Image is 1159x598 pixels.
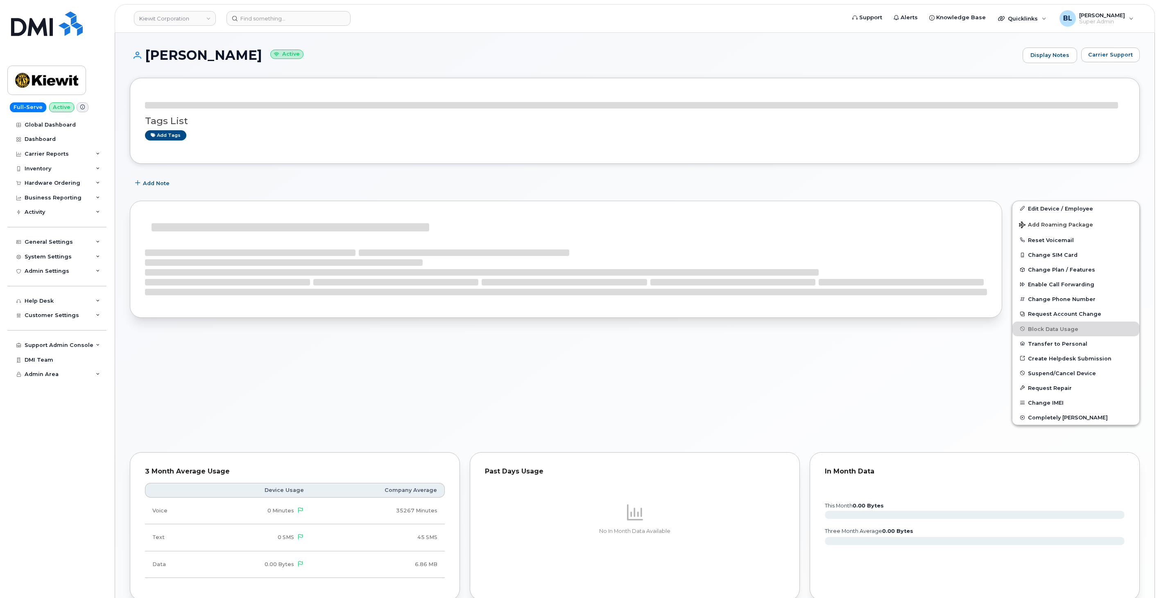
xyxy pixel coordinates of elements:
th: Device Usage [204,483,311,498]
small: Active [270,50,303,59]
div: In Month Data [825,467,1125,476]
a: Display Notes [1023,48,1077,63]
tspan: 0.00 Bytes [882,528,913,534]
button: Change IMEI [1012,395,1139,410]
div: 3 Month Average Usage [145,467,445,476]
text: three month average [824,528,913,534]
h3: Tags List [145,116,1125,126]
span: Carrier Support [1088,51,1133,59]
span: Add Roaming Package [1019,222,1093,229]
td: 35267 Minutes [311,498,445,524]
td: Text [145,524,204,551]
button: Carrier Support [1081,48,1140,62]
a: Add tags [145,130,186,140]
td: 45 SMS [311,524,445,551]
span: Completely [PERSON_NAME] [1028,415,1108,421]
p: No In Month Data Available [485,528,785,535]
button: Add Roaming Package [1012,216,1139,233]
h1: [PERSON_NAME] [130,48,1019,62]
span: Change Plan / Features [1028,267,1095,273]
button: Change Plan / Features [1012,262,1139,277]
td: 6.86 MB [311,551,445,578]
span: 0 SMS [278,534,294,540]
button: Transfer to Personal [1012,336,1139,351]
button: Suspend/Cancel Device [1012,366,1139,381]
button: Block Data Usage [1012,322,1139,336]
td: Voice [145,498,204,524]
a: Edit Device / Employee [1012,201,1139,216]
div: Past Days Usage [485,467,785,476]
button: Enable Call Forwarding [1012,277,1139,292]
a: Create Helpdesk Submission [1012,351,1139,366]
span: Enable Call Forwarding [1028,281,1094,288]
th: Company Average [311,483,445,498]
button: Add Note [130,176,177,191]
button: Change Phone Number [1012,292,1139,306]
span: 0 Minutes [267,507,294,514]
button: Reset Voicemail [1012,233,1139,247]
span: Add Note [143,179,170,187]
span: 0.00 Bytes [265,561,294,567]
td: Data [145,551,204,578]
button: Request Account Change [1012,306,1139,321]
button: Request Repair [1012,381,1139,395]
text: this month [824,503,884,509]
button: Completely [PERSON_NAME] [1012,410,1139,425]
tspan: 0.00 Bytes [853,503,884,509]
span: Suspend/Cancel Device [1028,370,1096,376]
button: Change SIM Card [1012,247,1139,262]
